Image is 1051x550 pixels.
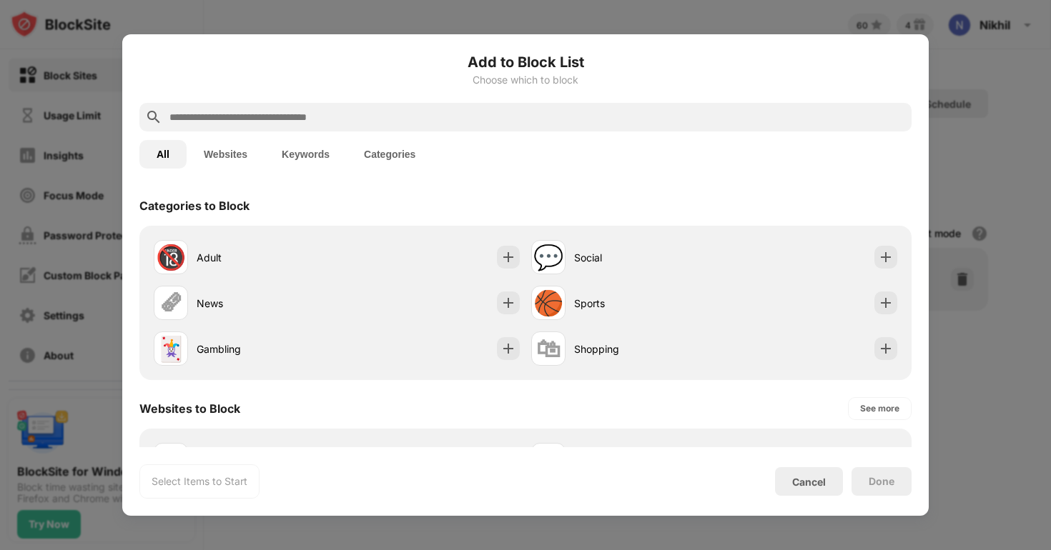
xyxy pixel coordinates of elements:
div: 🔞 [156,243,186,272]
div: Cancel [792,476,826,488]
div: 🛍 [536,334,561,364]
div: Select Items to Start [152,474,247,489]
div: 🗞 [159,289,183,318]
div: 🏀 [533,289,563,318]
button: Websites [187,140,265,169]
div: Social [574,250,714,265]
h6: Add to Block List [139,51,912,73]
div: News [197,296,337,311]
div: 💬 [533,243,563,272]
div: See more [860,401,899,416]
button: Categories [347,140,433,169]
div: Websites to Block [139,401,240,416]
div: Shopping [574,341,714,356]
div: Sports [574,296,714,311]
img: search.svg [145,109,162,126]
div: Categories to Block [139,199,250,213]
button: Keywords [265,140,347,169]
div: Adult [197,250,337,265]
div: 🃏 [156,334,186,364]
button: All [139,140,187,169]
div: Choose which to block [139,74,912,86]
div: Done [869,476,894,487]
div: Gambling [197,341,337,356]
